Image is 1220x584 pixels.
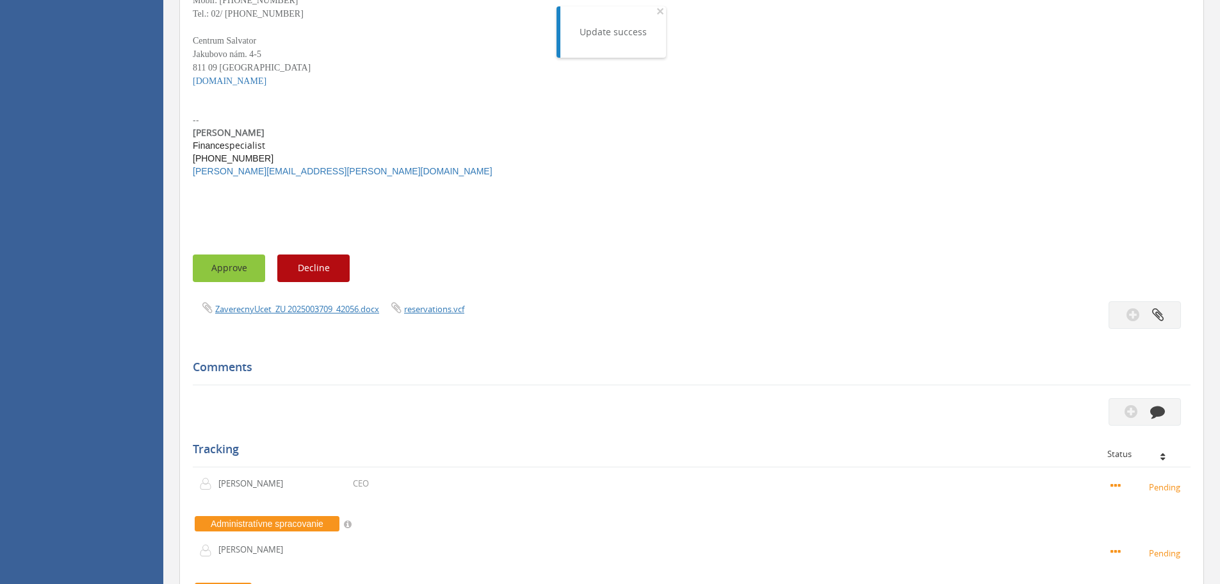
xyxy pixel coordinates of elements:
[199,544,218,557] img: user-icon.png
[199,478,218,490] img: user-icon.png
[218,478,292,490] p: [PERSON_NAME]
[1110,546,1184,560] small: Pending
[277,254,350,282] button: Decline
[404,303,464,315] a: reservations.vcf
[193,254,265,282] button: Approve
[193,139,1191,178] p: specialist
[1107,449,1181,458] div: Status
[215,303,379,315] a: ZaverecnyUcet_ZU 2025003709_42056.docx
[218,544,292,556] p: [PERSON_NAME]
[1110,480,1184,494] small: Pending
[193,166,492,176] a: [PERSON_NAME][EMAIL_ADDRESS][PERSON_NAME][DOMAIN_NAME]
[193,140,225,151] span: Finance
[193,361,1181,374] h5: Comments
[353,478,369,490] p: CEO
[193,113,199,126] span: --
[193,76,266,86] a: [DOMAIN_NAME]
[193,153,492,176] span: [PHONE_NUMBER]
[195,516,339,531] span: Administratívne spracovanie
[656,2,664,20] span: ×
[580,26,647,38] div: Update success
[193,443,1181,456] h5: Tracking
[193,126,264,138] b: [PERSON_NAME]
